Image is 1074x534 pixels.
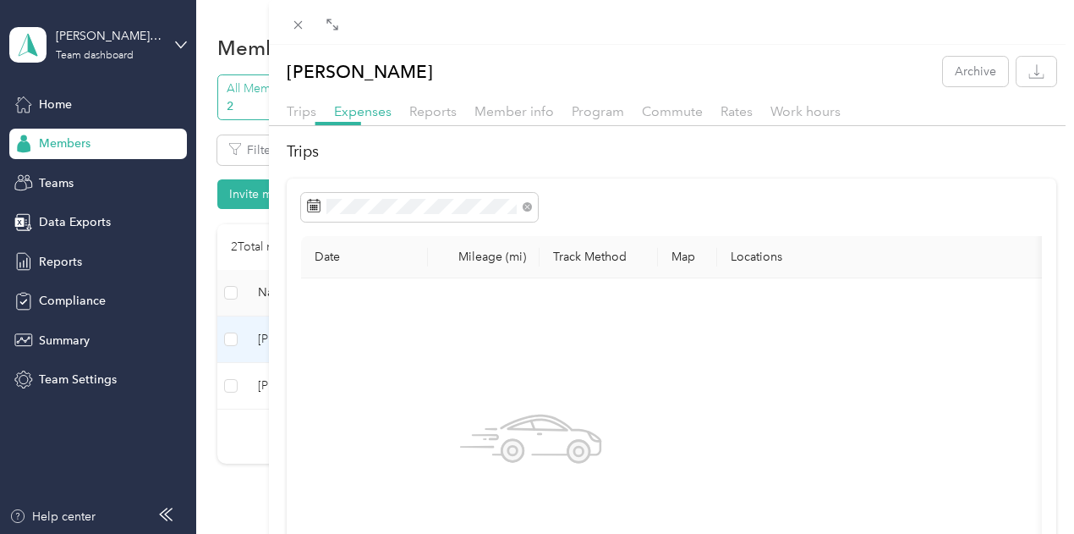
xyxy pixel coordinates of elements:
[979,439,1074,534] iframe: Everlance-gr Chat Button Frame
[287,140,1057,163] h2: Trips
[658,236,717,278] th: Map
[540,236,658,278] th: Track Method
[301,236,428,278] th: Date
[409,103,457,119] span: Reports
[474,103,554,119] span: Member info
[770,103,841,119] span: Work hours
[721,103,753,119] span: Rates
[943,57,1008,86] button: Archive
[287,103,316,119] span: Trips
[428,236,540,278] th: Mileage (mi)
[572,103,624,119] span: Program
[642,103,703,119] span: Commute
[287,57,433,86] p: [PERSON_NAME]
[334,103,392,119] span: Expenses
